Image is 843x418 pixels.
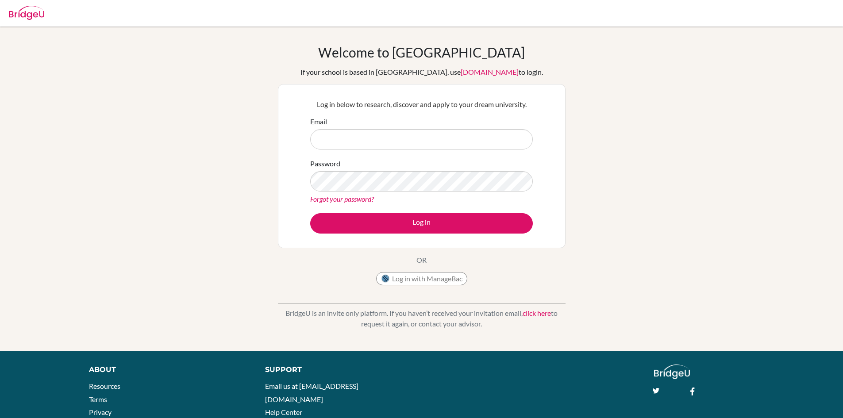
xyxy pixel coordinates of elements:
[310,99,533,110] p: Log in below to research, discover and apply to your dream university.
[9,6,44,20] img: Bridge-U
[300,67,543,77] div: If your school is based in [GEOGRAPHIC_DATA], use to login.
[89,408,112,416] a: Privacy
[376,272,467,285] button: Log in with ManageBac
[265,364,411,375] div: Support
[654,364,690,379] img: logo_white@2x-f4f0deed5e89b7ecb1c2cc34c3e3d731f90f0f143d5ea2071677605dd97b5244.png
[278,308,566,329] p: BridgeU is an invite only platform. If you haven’t received your invitation email, to request it ...
[89,364,245,375] div: About
[265,382,358,403] a: Email us at [EMAIL_ADDRESS][DOMAIN_NAME]
[416,255,427,265] p: OR
[89,395,107,403] a: Terms
[89,382,120,390] a: Resources
[523,309,551,317] a: click here
[310,213,533,234] button: Log in
[461,68,519,76] a: [DOMAIN_NAME]
[310,116,327,127] label: Email
[310,195,374,203] a: Forgot your password?
[318,44,525,60] h1: Welcome to [GEOGRAPHIC_DATA]
[310,158,340,169] label: Password
[265,408,302,416] a: Help Center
